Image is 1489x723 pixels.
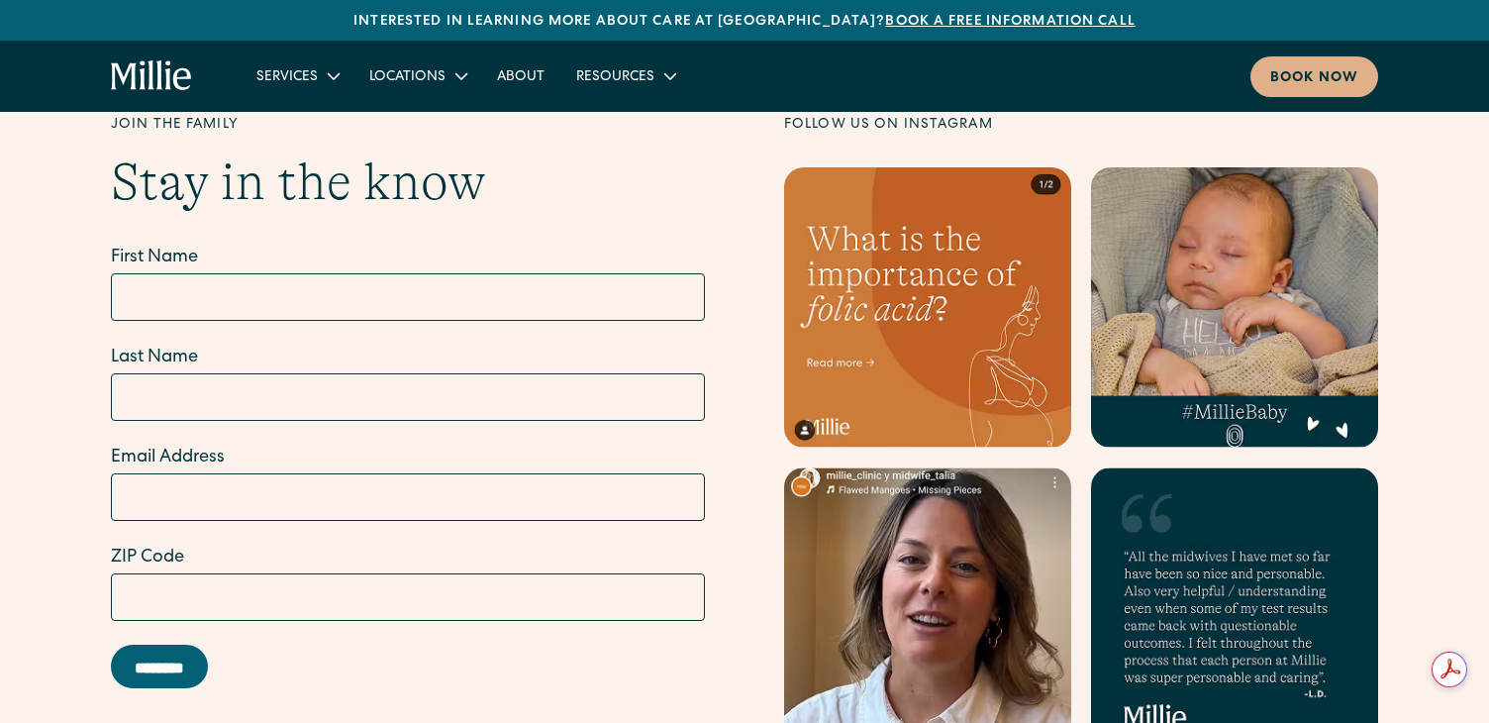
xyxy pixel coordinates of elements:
[353,59,481,92] div: Locations
[256,67,318,88] div: Services
[111,115,705,136] div: Join the family
[111,152,705,213] h2: Stay in the know
[111,245,705,688] form: Email Form
[784,115,1378,136] div: Follow us on Instagram
[111,345,705,371] label: Last Name
[111,60,193,92] a: home
[111,445,705,471] label: Email Address
[560,59,690,92] div: Resources
[481,59,560,92] a: About
[576,67,654,88] div: Resources
[111,245,705,271] label: First Name
[241,59,353,92] div: Services
[1250,56,1378,97] a: Book now
[1270,68,1358,89] div: Book now
[369,67,446,88] div: Locations
[111,545,705,571] label: ZIP Code
[885,15,1135,29] a: Book a free information call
